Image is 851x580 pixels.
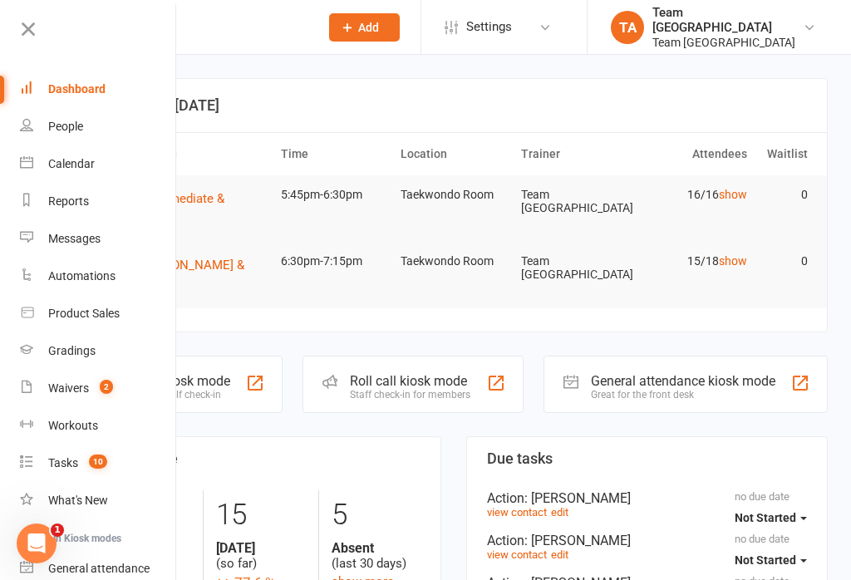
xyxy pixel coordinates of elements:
td: 6:30pm-7:15pm [273,242,394,281]
td: 0 [755,242,814,281]
a: Product Sales [20,295,177,332]
a: Tasks 10 [20,445,177,482]
div: Messages [48,232,101,245]
td: Taekwondo Room [393,242,514,281]
td: 15/18 [634,242,755,281]
strong: [DATE] [216,540,305,556]
a: What's New [20,482,177,519]
div: TA [611,11,644,44]
a: view contact [487,506,547,519]
span: 2 [100,380,113,394]
input: Search... [98,16,307,39]
div: Waivers [48,381,89,395]
th: Location [393,133,514,175]
div: General attendance [48,562,150,575]
div: Team [GEOGRAPHIC_DATA] [652,35,803,50]
div: Reports [48,194,89,208]
div: What's New [48,494,108,507]
span: 1 [51,523,64,537]
th: Time [273,133,394,175]
div: 5 [332,490,421,540]
a: Workouts [20,407,177,445]
a: edit [551,548,568,561]
a: Dashboard [20,71,177,108]
a: show [719,188,747,201]
td: Team [GEOGRAPHIC_DATA] [514,242,634,294]
div: Action [487,533,807,548]
a: People [20,108,177,145]
h3: Coming up [DATE] [99,97,809,114]
div: Team [GEOGRAPHIC_DATA] [652,5,803,35]
th: Trainer [514,133,634,175]
div: 15 [216,490,305,540]
td: Team [GEOGRAPHIC_DATA] [514,175,634,228]
div: Great for the front desk [591,389,775,401]
div: Roll call kiosk mode [350,373,470,389]
div: Workouts [48,419,98,432]
div: Product Sales [48,307,120,320]
td: 16/16 [634,175,755,214]
div: Dashboard [48,82,106,96]
button: Not Started [735,503,807,533]
td: Taekwondo Room [393,175,514,214]
span: 10 [89,455,107,469]
div: General attendance kiosk mode [591,373,775,389]
th: Waitlist [755,133,814,175]
a: Waivers 2 [20,370,177,407]
span: Not Started [735,553,796,567]
button: Junior [PERSON_NAME] & Black Belt [100,255,266,295]
a: show [719,254,747,268]
a: view contact [487,548,547,561]
button: Warrior Intermediate & Advanced [100,189,266,229]
div: Class kiosk mode [127,373,230,389]
a: Gradings [20,332,177,370]
div: People [48,120,83,133]
span: Not Started [735,511,796,524]
div: Staff check-in for members [350,389,470,401]
button: Not Started [735,545,807,575]
a: Calendar [20,145,177,183]
span: Settings [466,8,512,46]
th: Attendees [634,133,755,175]
strong: Absent [332,540,421,556]
a: edit [551,506,568,519]
td: 5:45pm-6:30pm [273,175,394,214]
a: Messages [20,220,177,258]
span: : [PERSON_NAME] [524,533,631,548]
span: : [PERSON_NAME] [524,490,631,506]
a: Automations [20,258,177,295]
td: 0 [755,175,814,214]
h3: Attendance [101,450,421,467]
div: Calendar [48,157,95,170]
a: Reports [20,183,177,220]
h3: Due tasks [487,450,807,467]
div: Automations [48,269,116,283]
div: (last 30 days) [332,540,421,572]
button: Add [329,13,400,42]
div: Tasks [48,456,78,469]
iframe: Intercom live chat [17,523,57,563]
div: Action [487,490,807,506]
div: Member self check-in [127,389,230,401]
span: Add [358,21,379,34]
th: Event/Booking [92,133,273,175]
div: Gradings [48,344,96,357]
div: (so far) [216,540,305,572]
